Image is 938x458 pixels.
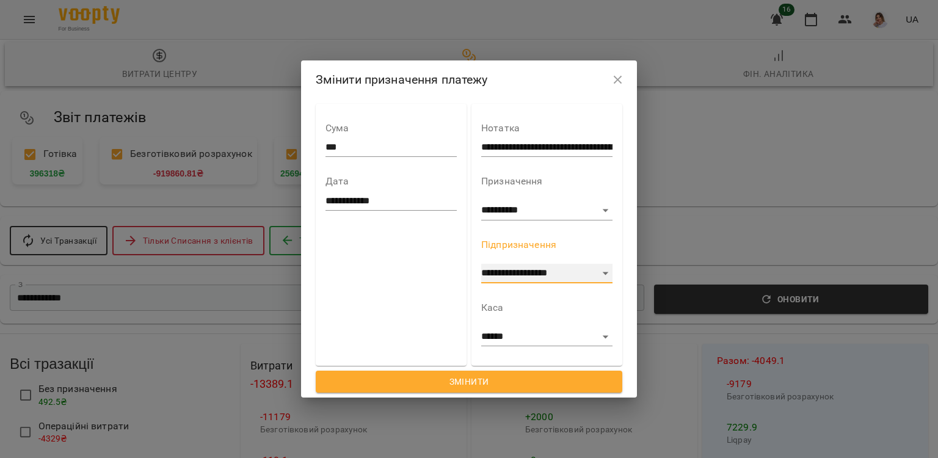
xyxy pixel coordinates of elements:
[316,70,623,89] h2: Змінити призначення платежу
[481,240,613,250] label: Підпризначення
[325,123,457,133] label: Сума
[325,374,613,389] span: Змінити
[481,123,613,133] label: Нотатка
[316,371,623,393] button: Змінити
[481,176,613,186] label: Призначення
[481,303,613,313] label: Каса
[325,176,457,186] label: Дата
